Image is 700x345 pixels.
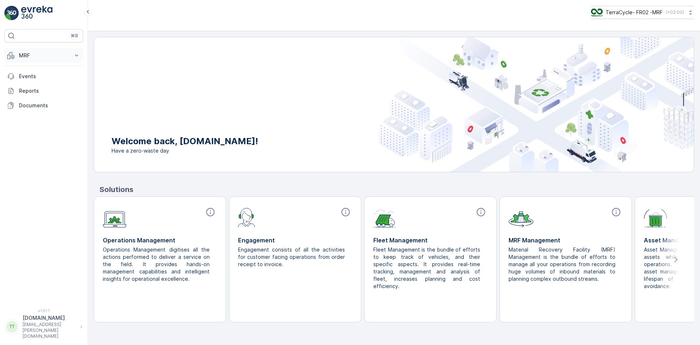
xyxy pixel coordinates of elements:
[373,236,487,245] p: Fleet Management
[23,314,77,322] p: [DOMAIN_NAME]
[238,236,352,245] p: Engagement
[103,246,211,283] p: Operations Management digitises all the actions performed to deliver a service on the field. It p...
[509,207,533,227] img: module-icon
[509,246,617,283] p: Material Recovery Facility (MRF) Management is the bundle of efforts to manage all your operation...
[71,33,78,39] p: ⌘B
[591,8,603,16] img: terracycle.png
[4,308,83,313] span: v 1.51.1
[4,98,83,113] a: Documents
[591,6,694,19] button: TerraCycle- FR02 -MRF(+02:00)
[6,321,18,333] div: TT
[373,246,482,290] p: Fleet Management is the bundle of efforts to keep track of vehicles, and their specific aspects. ...
[644,207,667,227] img: module-icon
[112,147,258,154] span: Have a zero-waste day
[100,184,694,195] p: Solutions
[19,73,80,80] p: Events
[373,207,396,227] img: module-icon
[4,69,83,84] a: Events
[238,246,346,268] p: Engagement consists of all the activities for customer facing operations from order receipt to in...
[4,84,83,98] a: Reports
[4,48,83,63] button: MRF
[103,236,217,245] p: Operations Management
[4,314,83,339] button: TT[DOMAIN_NAME][EMAIL_ADDRESS][PERSON_NAME][DOMAIN_NAME]
[666,9,684,15] p: ( +02:00 )
[23,322,77,339] p: [EMAIL_ADDRESS][PERSON_NAME][DOMAIN_NAME]
[19,102,80,109] p: Documents
[21,6,52,20] img: logo_light-DOdMpM7g.png
[378,37,694,172] img: city illustration
[19,52,69,59] p: MRF
[606,9,663,16] p: TerraCycle- FR02 -MRF
[103,207,127,228] img: module-icon
[19,87,80,95] p: Reports
[238,207,255,227] img: module-icon
[112,135,258,147] p: Welcome back, [DOMAIN_NAME]!
[4,6,19,20] img: logo
[509,236,623,245] p: MRF Management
